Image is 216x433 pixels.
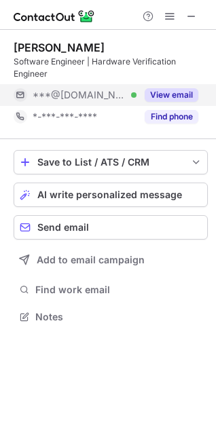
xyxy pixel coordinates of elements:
button: Add to email campaign [14,248,208,272]
button: Find work email [14,280,208,299]
div: Save to List / ATS / CRM [37,157,184,168]
button: Notes [14,307,208,326]
button: Send email [14,215,208,240]
div: Software Engineer | Hardware Verification Engineer [14,56,208,80]
button: Reveal Button [145,110,198,124]
span: Send email [37,222,89,233]
span: Notes [35,311,202,323]
button: AI write personalized message [14,183,208,207]
span: Find work email [35,284,202,296]
button: save-profile-one-click [14,150,208,174]
span: Add to email campaign [37,255,145,265]
span: ***@[DOMAIN_NAME] [33,89,126,101]
button: Reveal Button [145,88,198,102]
div: [PERSON_NAME] [14,41,105,54]
span: AI write personalized message [37,189,182,200]
img: ContactOut v5.3.10 [14,8,95,24]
